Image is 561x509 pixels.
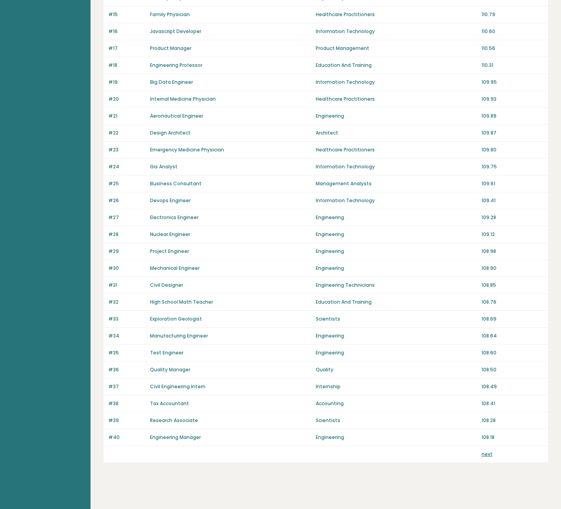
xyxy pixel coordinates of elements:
[108,417,145,424] p: #39
[150,112,203,119] a: Aeronautical Engineer
[481,451,492,457] a: next
[108,62,145,69] p: #18
[316,214,477,221] p: Engineering
[150,332,208,339] a: Manufacturing Engineer
[316,45,477,52] p: Product Management
[316,434,477,441] p: Engineering
[481,96,543,103] p: 109.93
[108,163,145,170] p: #24
[108,265,145,272] p: #30
[316,282,477,289] p: Engineering Technicians
[150,434,201,441] a: Engineering Manager
[481,79,543,86] p: 109.95
[481,180,543,187] p: 109.61
[150,146,224,153] a: Emergency Medicine Physician
[108,11,145,18] p: #15
[108,282,145,289] p: #31
[316,400,477,407] p: Accounting
[108,315,145,323] p: #33
[481,163,543,170] p: 109.75
[108,366,145,373] p: #36
[108,231,145,238] p: #28
[316,315,477,323] p: Scientists
[481,248,543,255] p: 108.98
[150,248,189,254] a: Project Engineer
[150,96,216,102] a: Internal Medicine Physician
[316,349,477,356] p: Engineering
[150,180,202,187] a: Business Consultant
[481,349,543,356] p: 108.60
[316,180,477,187] p: Management Analysts
[316,417,477,424] p: Scientists
[316,112,477,120] p: Engineering
[316,197,477,204] p: Information Technology
[108,197,145,204] p: #26
[150,231,190,238] a: Nuclear Engineer
[481,197,543,204] p: 109.41
[150,62,202,68] a: Engineering Professor
[316,96,477,103] p: Healthcare Practitioners
[316,62,477,69] p: Education And Training
[108,400,145,407] p: #38
[150,349,183,356] a: Test Engineer
[108,28,145,35] p: #16
[481,45,543,52] p: 110.56
[481,265,543,272] p: 108.90
[150,417,198,424] a: Research Associate
[108,214,145,221] p: #27
[316,299,477,306] p: Education And Training
[481,214,543,221] p: 109.28
[108,332,145,339] p: #34
[150,282,183,288] a: Civil Designer
[481,129,543,136] p: 109.87
[108,383,145,390] p: #37
[108,112,145,120] p: #21
[316,28,477,35] p: Information Technology
[481,400,543,407] p: 108.41
[481,231,543,238] p: 109.12
[316,163,477,170] p: Information Technology
[150,28,201,35] a: Javascript Developer
[316,248,477,255] p: Engineering
[150,366,190,373] a: Quality Manager
[150,79,193,85] a: Big Data Engineer
[108,434,145,441] p: #40
[108,349,145,356] p: #35
[108,45,145,52] p: #17
[316,332,477,339] p: Engineering
[150,11,190,18] a: Family Physician
[316,129,477,136] p: Architect
[150,197,191,204] a: Devops Engineer
[481,282,543,289] p: 108.85
[150,45,191,52] a: Product Manager
[150,214,198,221] a: Electronics Engineer
[481,11,543,18] p: 110.79
[108,248,145,255] p: #29
[316,265,477,272] p: Engineering
[316,11,477,18] p: Healthcare Practitioners
[481,62,543,69] p: 110.31
[316,146,477,153] p: Healthcare Practitioners
[481,299,543,306] p: 108.76
[108,129,145,136] p: #22
[316,366,477,373] p: Quality
[316,231,477,238] p: Engineering
[108,79,145,86] p: #19
[481,434,543,441] p: 108.18
[150,400,189,407] a: Tax Accountant
[108,180,145,187] p: #25
[481,315,543,323] p: 108.69
[316,79,477,86] p: Information Technology
[481,383,543,390] p: 108.49
[150,129,191,136] a: Design Architect
[481,417,543,424] p: 108.28
[108,146,145,153] p: #23
[150,383,206,390] a: Civil Engineering Intern
[150,299,213,305] a: High School Math Teacher
[150,163,178,170] a: Gis Analyst
[316,383,477,390] p: Internship
[481,146,543,153] p: 109.80
[108,299,145,306] p: #32
[108,96,145,103] p: #20
[150,265,200,271] a: Mechanical Engineer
